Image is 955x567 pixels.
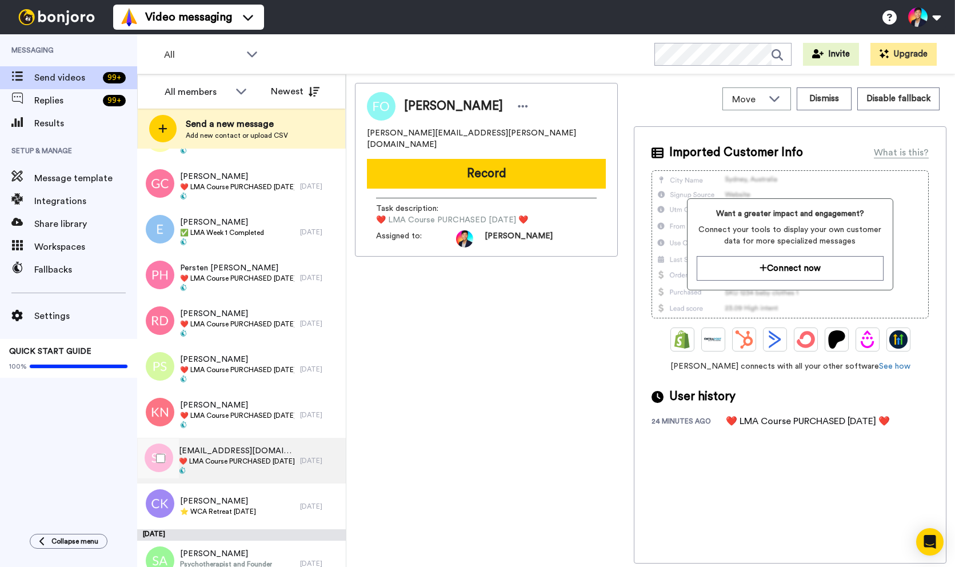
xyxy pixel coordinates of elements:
[376,203,456,214] span: Task description :
[179,445,294,457] span: [EMAIL_ADDRESS][DOMAIN_NAME] [PERSON_NAME]
[34,71,98,85] span: Send videos
[165,85,230,99] div: All members
[376,214,528,226] span: ❤️️ LMA Course PURCHASED [DATE] ❤️️
[164,48,241,62] span: All
[180,400,294,411] span: [PERSON_NAME]
[704,330,722,349] img: Ontraport
[180,548,272,560] span: [PERSON_NAME]
[726,414,890,428] div: ❤️️ LMA Course PURCHASED [DATE] ❤️️
[180,411,294,420] span: ❤️️ LMA Course PURCHASED [DATE] ❤️️
[874,146,929,159] div: What is this?
[697,224,884,247] span: Connect your tools to display your own customer data for more specialized messages
[300,456,340,465] div: [DATE]
[120,8,138,26] img: vm-color.svg
[146,261,174,289] img: ph.png
[51,537,98,546] span: Collapse menu
[797,87,852,110] button: Dismiss
[916,528,944,556] div: Open Intercom Messenger
[34,309,137,323] span: Settings
[180,274,294,283] span: ❤️️ LMA Course PURCHASED [DATE] ❤️️
[180,365,294,374] span: ❤️️ LMA Course PURCHASED [DATE] ❤️️
[146,215,174,243] img: e.png
[732,93,763,106] span: Move
[103,95,126,106] div: 99 +
[103,72,126,83] div: 99 +
[652,361,929,372] span: [PERSON_NAME] connects with all your other software
[146,169,174,198] img: gc.png
[14,9,99,25] img: bj-logo-header-white.svg
[857,87,940,110] button: Disable fallback
[669,144,803,161] span: Imported Customer Info
[797,330,815,349] img: ConvertKit
[673,330,692,349] img: Shopify
[145,9,232,25] span: Video messaging
[803,43,859,66] button: Invite
[697,256,884,281] button: Connect now
[300,182,340,191] div: [DATE]
[34,263,137,277] span: Fallbacks
[367,92,395,121] img: Image of Frank Olufemi
[669,388,736,405] span: User history
[9,362,27,371] span: 100%
[262,80,328,103] button: Newest
[34,171,137,185] span: Message template
[146,398,174,426] img: kn.png
[179,457,294,466] span: ❤️️ LMA Course PURCHASED [DATE] ❤️️
[137,529,346,541] div: [DATE]
[180,171,294,182] span: [PERSON_NAME]
[879,362,910,370] a: See how
[34,240,137,254] span: Workspaces
[485,230,553,247] span: [PERSON_NAME]
[180,507,256,516] span: ⭐️ WCA Retreat [DATE]
[180,262,294,274] span: Persten [PERSON_NAME]
[367,127,606,150] span: [PERSON_NAME][EMAIL_ADDRESS][PERSON_NAME][DOMAIN_NAME]
[146,489,174,518] img: ck.png
[146,306,174,335] img: rd.png
[870,43,937,66] button: Upgrade
[34,94,98,107] span: Replies
[186,131,288,140] span: Add new contact or upload CSV
[404,98,503,115] span: [PERSON_NAME]
[300,502,340,511] div: [DATE]
[456,230,473,247] img: ffa09536-0372-4512-8edd-a2a4b548861d-1722518563.jpg
[858,330,877,349] img: Drip
[300,410,340,420] div: [DATE]
[697,208,884,219] span: Want a greater impact and engagement?
[367,159,606,189] button: Record
[180,228,264,237] span: ✅ LMA Week 1 Completed
[30,534,107,549] button: Collapse menu
[180,308,294,320] span: [PERSON_NAME]
[300,319,340,328] div: [DATE]
[300,365,340,374] div: [DATE]
[180,354,294,365] span: [PERSON_NAME]
[34,117,137,130] span: Results
[34,217,137,231] span: Share library
[300,273,340,282] div: [DATE]
[180,320,294,329] span: ❤️️ LMA Course PURCHASED [DATE] ❤️️
[652,417,726,428] div: 24 minutes ago
[186,117,288,131] span: Send a new message
[9,348,91,356] span: QUICK START GUIDE
[146,352,174,381] img: ps.png
[180,496,256,507] span: [PERSON_NAME]
[889,330,908,349] img: GoHighLevel
[34,194,137,208] span: Integrations
[300,227,340,237] div: [DATE]
[828,330,846,349] img: Patreon
[180,182,294,191] span: ❤️️ LMA Course PURCHASED [DATE] ❤️️
[766,330,784,349] img: ActiveCampaign
[735,330,753,349] img: Hubspot
[376,230,456,247] span: Assigned to:
[180,217,264,228] span: [PERSON_NAME]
